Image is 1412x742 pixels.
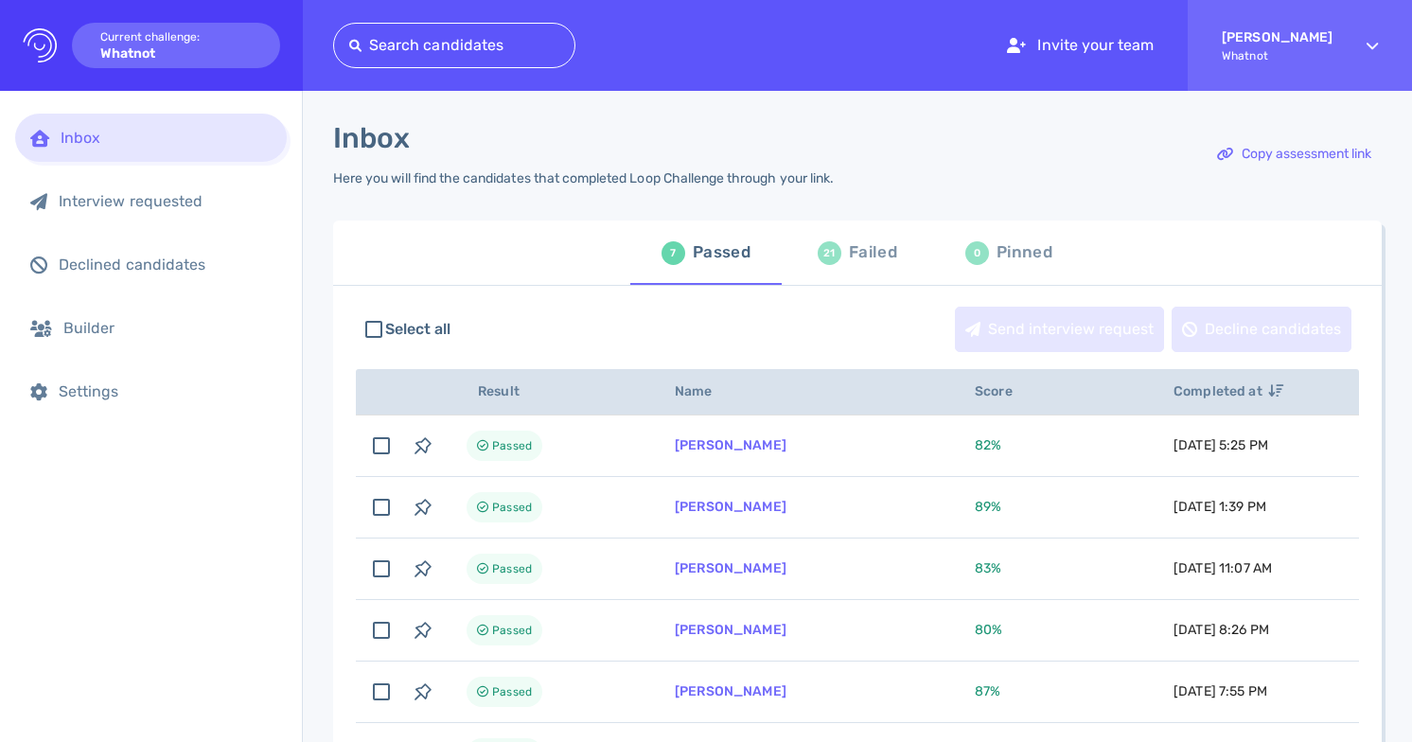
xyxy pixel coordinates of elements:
a: [PERSON_NAME] [675,622,786,638]
div: 0 [965,241,989,265]
strong: [PERSON_NAME] [1222,29,1333,45]
div: Decline candidates [1173,308,1350,351]
span: Passed [492,496,532,519]
span: 80 % [975,622,1002,638]
div: Copy assessment link [1208,132,1381,176]
div: Interview requested [59,192,272,210]
div: Passed [693,238,750,267]
div: Pinned [997,238,1052,267]
span: 89 % [975,499,1001,515]
span: Name [675,383,733,399]
th: Result [444,369,652,415]
div: Failed [849,238,897,267]
div: Inbox [61,129,272,147]
button: Decline candidates [1172,307,1351,352]
h1: Inbox [333,121,410,155]
a: [PERSON_NAME] [675,437,786,453]
div: 7 [662,241,685,265]
a: [PERSON_NAME] [675,683,786,699]
span: 82 % [975,437,1001,453]
div: Here you will find the candidates that completed Loop Challenge through your link. [333,170,834,186]
span: 83 % [975,560,1001,576]
div: 21 [818,241,841,265]
span: [DATE] 8:26 PM [1174,622,1269,638]
div: Builder [63,319,272,337]
span: [DATE] 1:39 PM [1174,499,1266,515]
span: Select all [385,318,451,341]
span: Passed [492,557,532,580]
button: Send interview request [955,307,1164,352]
span: 87 % [975,683,1000,699]
div: Declined candidates [59,256,272,274]
span: [DATE] 11:07 AM [1174,560,1272,576]
span: Completed at [1174,383,1283,399]
a: [PERSON_NAME] [675,560,786,576]
div: Send interview request [956,308,1163,351]
span: [DATE] 5:25 PM [1174,437,1268,453]
span: Score [975,383,1033,399]
span: [DATE] 7:55 PM [1174,683,1267,699]
span: Whatnot [1222,49,1333,62]
a: [PERSON_NAME] [675,499,786,515]
button: Copy assessment link [1207,132,1382,177]
span: Passed [492,680,532,703]
span: Passed [492,434,532,457]
span: Passed [492,619,532,642]
div: Settings [59,382,272,400]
